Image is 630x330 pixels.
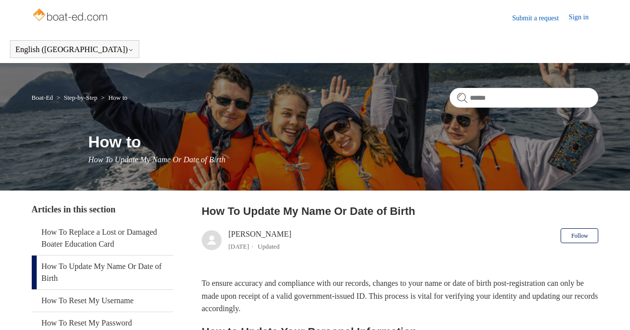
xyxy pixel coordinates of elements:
[202,277,599,315] p: To ensure accuracy and compliance with our records, changes to your name or date of birth post-re...
[55,94,99,101] li: Step-by-Step
[32,290,173,312] a: How To Reset My Username
[88,155,226,164] span: How To Update My Name Or Date of Birth
[229,228,291,252] div: [PERSON_NAME]
[450,88,598,108] input: Search
[229,243,249,250] time: 04/08/2025, 12:33
[108,94,127,101] a: How to
[512,13,569,23] a: Submit a request
[258,243,280,250] li: Updated
[32,256,173,289] a: How To Update My Name Or Date of Birth
[64,94,98,101] a: Step-by-Step
[569,12,598,24] a: Sign in
[32,6,111,26] img: Boat-Ed Help Center home page
[99,94,127,101] li: How to
[561,228,598,243] button: Follow Article
[88,130,599,154] h1: How to
[32,94,55,101] li: Boat-Ed
[32,204,115,214] span: Articles in this section
[202,203,599,219] h2: How To Update My Name Or Date of Birth
[32,221,173,255] a: How To Replace a Lost or Damaged Boater Education Card
[32,94,53,101] a: Boat-Ed
[15,45,134,54] button: English ([GEOGRAPHIC_DATA])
